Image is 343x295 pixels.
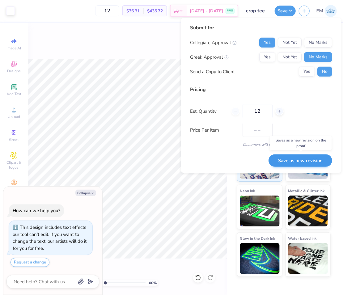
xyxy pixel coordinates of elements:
[304,52,332,62] button: No Marks
[190,39,237,46] div: Collegiate Approval
[8,114,20,119] span: Upload
[190,24,332,32] div: Submit for
[190,127,238,134] label: Price Per Item
[317,67,332,77] button: No
[7,46,21,51] span: Image AI
[6,91,21,96] span: Add Text
[316,5,337,17] a: EM
[3,160,25,170] span: Clipart & logos
[316,7,323,15] span: EM
[240,196,280,226] img: Neon Ink
[278,38,302,48] button: Not Yet
[259,38,275,48] button: Yes
[190,108,227,115] label: Est. Quantity
[240,235,275,242] span: Glow in the Dark Ink
[190,142,332,147] div: Customers will see this price on HQ.
[288,235,317,242] span: Water based Ink
[9,137,19,142] span: Greek
[147,8,163,14] span: $435.72
[288,243,328,274] img: Water based Ink
[269,154,332,167] button: Save as new revision
[278,52,302,62] button: Not Yet
[190,86,332,93] div: Pricing
[325,5,337,17] img: Erin Mickan
[13,224,87,251] div: This design includes text effects our tool can't edit. If you want to change the text, our artist...
[288,188,325,194] span: Metallic & Glitter Ink
[299,67,315,77] button: Yes
[227,9,233,13] span: FREE
[240,188,255,194] span: Neon Ink
[13,208,60,214] div: How can we help you?
[7,69,21,74] span: Designs
[270,136,332,150] div: Saves as a new revision on the proof
[304,38,332,48] button: No Marks
[240,243,280,274] img: Glow in the Dark Ink
[243,104,273,118] input: – –
[288,196,328,226] img: Metallic & Glitter Ink
[11,258,49,267] button: Request a change
[126,8,140,14] span: $36.31
[147,280,157,286] span: 100 %
[95,5,119,16] input: – –
[190,8,223,14] span: [DATE] - [DATE]
[75,190,96,196] button: Collapse
[190,68,235,75] div: Send a Copy to Client
[259,52,275,62] button: Yes
[241,5,272,17] input: Untitled Design
[275,6,296,16] button: Save
[190,54,229,61] div: Greek Approval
